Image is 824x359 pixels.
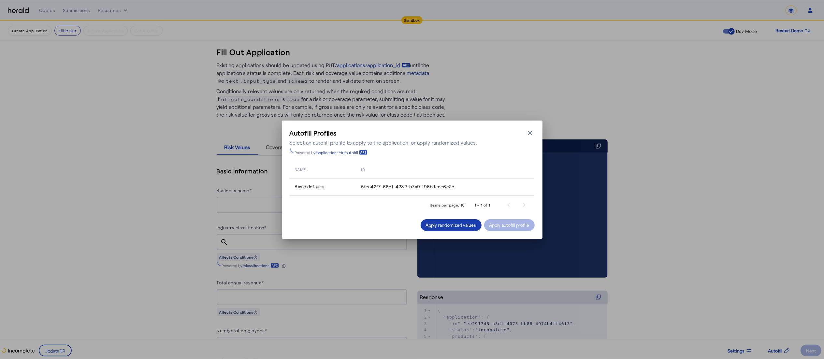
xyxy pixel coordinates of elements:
[295,166,306,172] span: name
[475,202,490,208] div: 1 – 1 of 1
[295,150,368,155] div: Powered by
[426,222,476,228] div: Apply randomized values
[290,160,535,196] table: Table view of all quotes submitted by your platform
[290,139,477,147] div: Select an autofill profile to apply to the application, or apply randomized values.
[290,128,477,137] h3: Autofill Profiles
[461,202,465,208] div: 10
[295,183,325,190] span: Basic defaults
[316,150,368,155] a: /applications/:id/autofill
[421,219,482,231] button: Apply randomized values
[430,202,459,208] div: Items per page:
[361,183,455,190] span: 5fea42f7-66e1-4282-b7a9-196bdeee6e2c
[361,166,365,172] span: id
